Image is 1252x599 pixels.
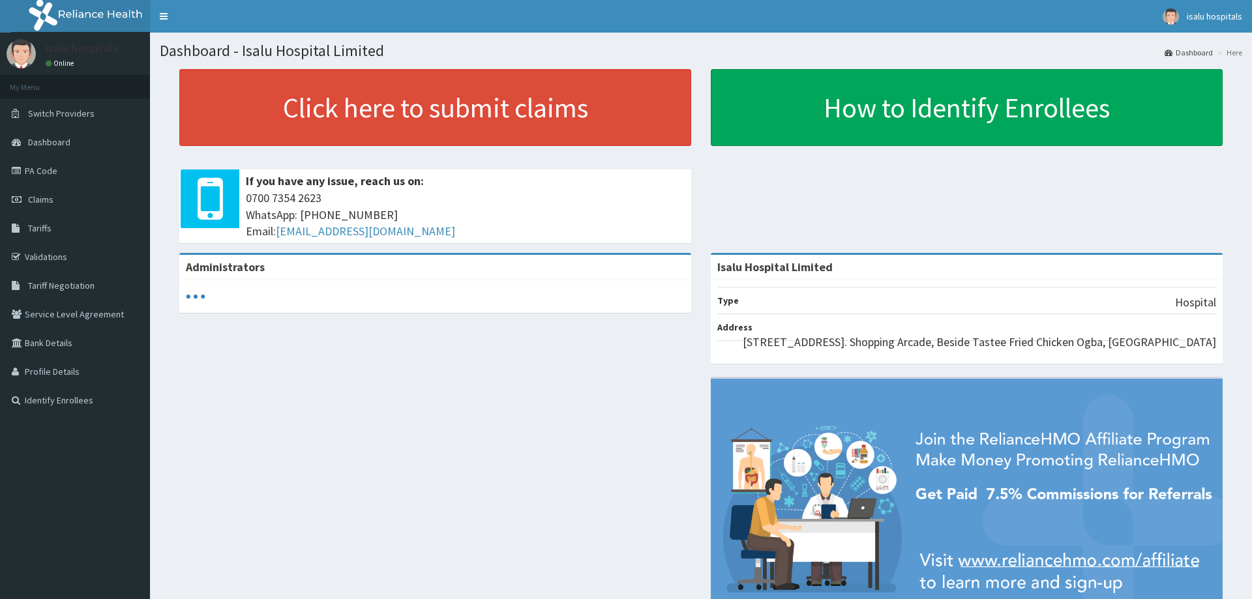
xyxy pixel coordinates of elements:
[1163,8,1179,25] img: User Image
[186,287,205,306] svg: audio-loading
[179,69,691,146] a: Click here to submit claims
[46,42,118,54] p: isalu hospitals
[46,59,77,68] a: Online
[717,295,739,306] b: Type
[28,280,95,291] span: Tariff Negotiation
[1214,47,1242,58] li: Here
[1165,47,1213,58] a: Dashboard
[1175,294,1216,311] p: Hospital
[246,173,424,188] b: If you have any issue, reach us on:
[717,321,753,333] b: Address
[28,108,95,119] span: Switch Providers
[711,69,1223,146] a: How to Identify Enrollees
[28,136,70,148] span: Dashboard
[717,259,833,274] strong: Isalu Hospital Limited
[160,42,1242,59] h1: Dashboard - Isalu Hospital Limited
[28,222,52,234] span: Tariffs
[28,194,53,205] span: Claims
[7,39,36,68] img: User Image
[1187,10,1242,22] span: isalu hospitals
[186,259,265,274] b: Administrators
[743,334,1216,351] p: [STREET_ADDRESS]. Shopping Arcade, Beside Tastee Fried Chicken Ogba, [GEOGRAPHIC_DATA]
[246,190,685,240] span: 0700 7354 2623 WhatsApp: [PHONE_NUMBER] Email:
[276,224,455,239] a: [EMAIL_ADDRESS][DOMAIN_NAME]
